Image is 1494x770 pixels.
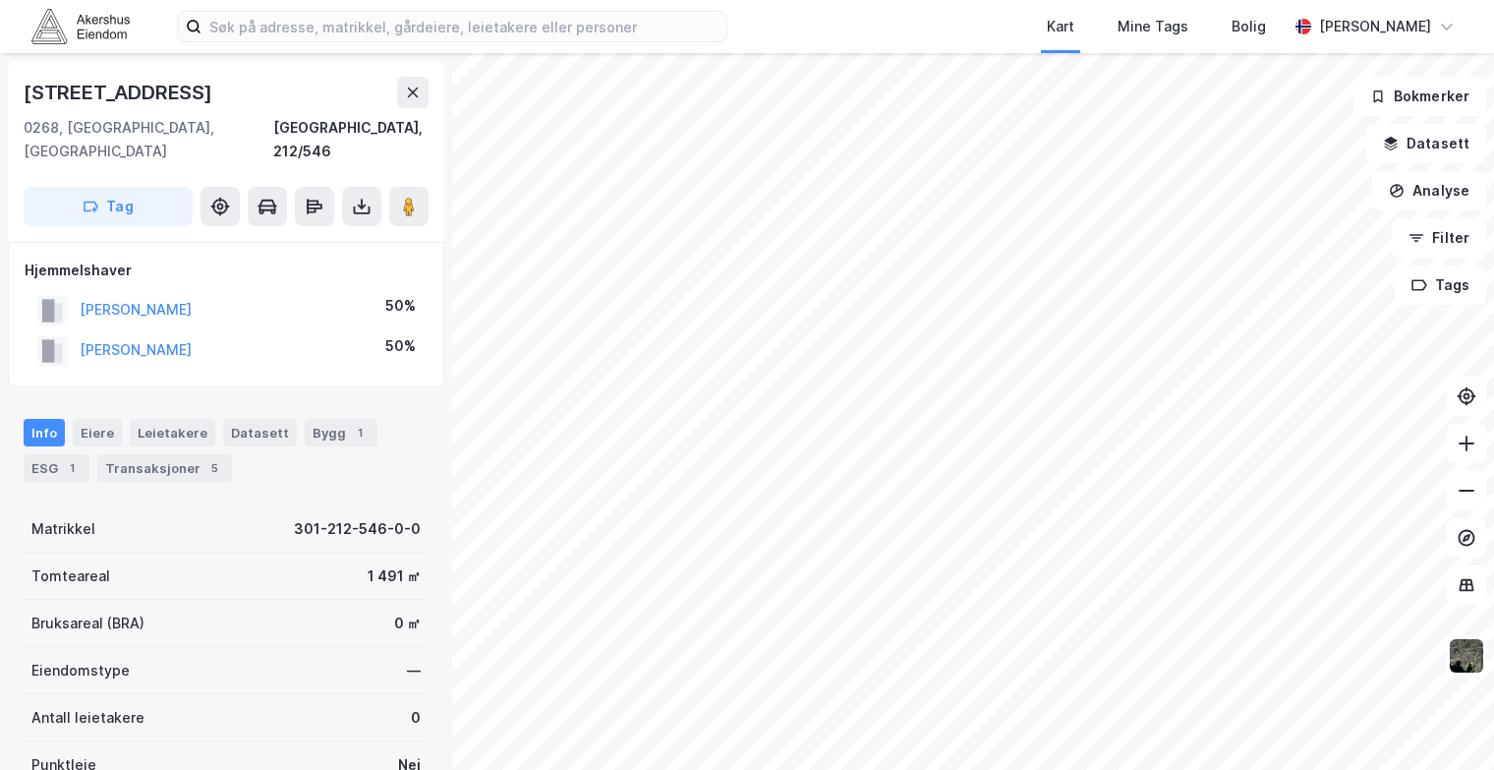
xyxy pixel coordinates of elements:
[201,12,726,41] input: Søk på adresse, matrikkel, gårdeiere, leietakere eller personer
[1366,124,1486,163] button: Datasett
[130,419,215,446] div: Leietakere
[1372,171,1486,210] button: Analyse
[31,659,130,682] div: Eiendomstype
[24,419,65,446] div: Info
[223,419,297,446] div: Datasett
[273,116,429,163] div: [GEOGRAPHIC_DATA], 212/546
[1232,15,1266,38] div: Bolig
[1353,77,1486,116] button: Bokmerker
[31,706,144,730] div: Antall leietakere
[385,334,416,358] div: 50%
[73,419,122,446] div: Eiere
[24,116,273,163] div: 0268, [GEOGRAPHIC_DATA], [GEOGRAPHIC_DATA]
[394,612,421,635] div: 0 ㎡
[31,564,110,588] div: Tomteareal
[1319,15,1431,38] div: [PERSON_NAME]
[31,612,144,635] div: Bruksareal (BRA)
[368,564,421,588] div: 1 491 ㎡
[204,458,224,478] div: 5
[1448,637,1485,675] img: 9k=
[97,454,232,482] div: Transaksjoner
[1392,218,1486,258] button: Filter
[31,517,95,541] div: Matrikkel
[24,77,216,108] div: [STREET_ADDRESS]
[31,9,130,43] img: akershus-eiendom-logo.9091f326c980b4bce74ccdd9f866810c.svg
[1396,676,1494,770] div: Kontrollprogram for chat
[407,659,421,682] div: —
[24,454,89,482] div: ESG
[62,458,82,478] div: 1
[24,187,193,226] button: Tag
[385,294,416,318] div: 50%
[305,419,377,446] div: Bygg
[25,259,428,282] div: Hjemmelshaver
[1395,266,1486,305] button: Tags
[294,517,421,541] div: 301-212-546-0-0
[411,706,421,730] div: 0
[1396,676,1494,770] iframe: Chat Widget
[350,423,370,443] div: 1
[1047,15,1074,38] div: Kart
[1118,15,1188,38] div: Mine Tags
